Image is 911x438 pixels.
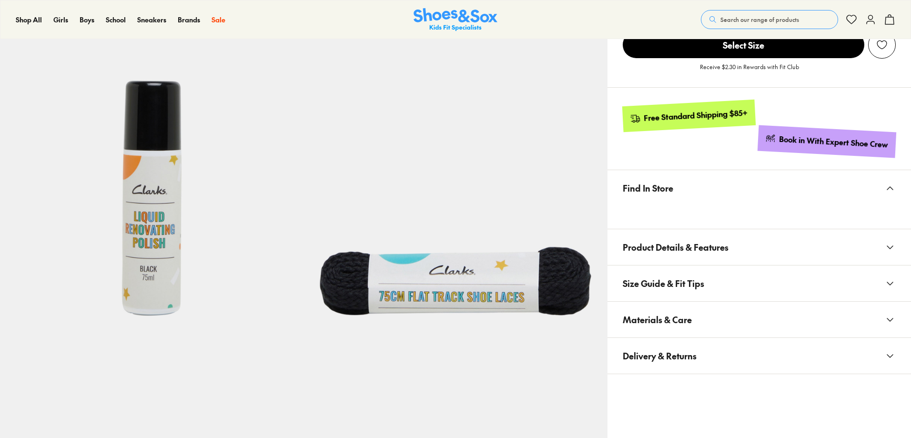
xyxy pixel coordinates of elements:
[607,338,911,374] button: Delivery & Returns
[720,15,799,24] span: Search our range of products
[623,31,864,58] span: Select Size
[779,134,889,150] div: Book in With Expert Shoe Crew
[137,15,166,24] span: Sneakers
[700,62,799,80] p: Receive $2.30 in Rewards with Fit Club
[868,31,896,59] button: Add to Wishlist
[623,269,704,297] span: Size Guide & Fit Tips
[304,28,607,332] img: 7-476607_1
[701,10,838,29] button: Search our range of products
[212,15,225,25] a: Sale
[80,15,94,24] span: Boys
[106,15,126,24] span: School
[623,306,692,334] span: Materials & Care
[178,15,200,25] a: Brands
[623,174,673,202] span: Find In Store
[643,108,748,123] div: Free Standard Shipping $85+
[5,3,33,32] button: Gorgias live chat
[414,8,497,31] a: Shoes & Sox
[607,265,911,301] button: Size Guide & Fit Tips
[607,170,911,206] button: Find In Store
[758,125,896,158] a: Book in With Expert Shoe Crew
[106,15,126,25] a: School
[607,229,911,265] button: Product Details & Features
[623,206,896,217] iframe: Find in Store
[16,15,42,25] a: Shop All
[414,8,497,31] img: SNS_Logo_Responsive.svg
[53,15,68,24] span: Girls
[178,15,200,24] span: Brands
[80,15,94,25] a: Boys
[623,233,729,261] span: Product Details & Features
[622,100,755,132] a: Free Standard Shipping $85+
[623,31,864,59] button: Select Size
[212,15,225,24] span: Sale
[16,15,42,24] span: Shop All
[607,302,911,337] button: Materials & Care
[137,15,166,25] a: Sneakers
[623,342,697,370] span: Delivery & Returns
[53,15,68,25] a: Girls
